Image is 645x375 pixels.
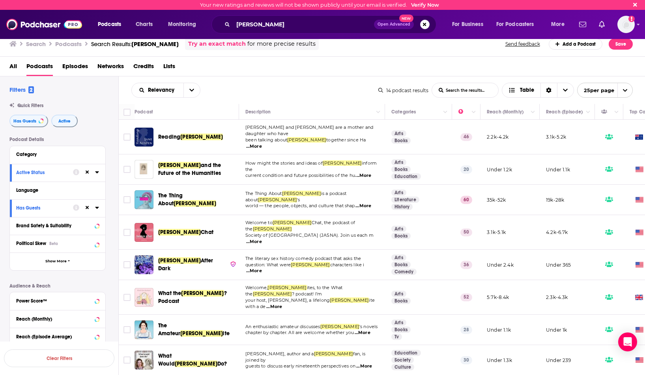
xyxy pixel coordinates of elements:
span: your host, [PERSON_NAME], a lifelong [245,297,330,303]
button: Has Guests [9,115,48,127]
button: Save [609,39,633,50]
span: For Podcasters [496,19,534,30]
a: Education [391,173,421,180]
span: [PERSON_NAME] [175,360,217,367]
img: Austen After Dark [135,255,153,274]
span: For Business [452,19,483,30]
span: Has Guests [13,119,36,123]
a: Arts [391,254,406,261]
a: The Thing About Austen [135,190,153,209]
span: Toggle select row [123,261,131,268]
img: Podchaser - Follow, Share and Rate Podcasts [6,17,82,32]
span: [PERSON_NAME] [323,160,362,166]
a: All [9,60,17,76]
span: ites, to the What the [245,285,343,297]
span: ...More [266,304,282,310]
span: [PERSON_NAME] [158,162,201,169]
span: Toggle select row [123,196,131,203]
span: [PERSON_NAME] [258,197,297,202]
button: open menu [183,83,200,97]
span: [PERSON_NAME] [314,351,353,356]
span: is a podcast about [245,191,346,202]
p: 20 [460,165,472,173]
p: 36 [460,261,472,269]
span: Toggle select row [123,166,131,173]
button: Show More [10,252,105,270]
div: Podcast [135,107,153,117]
span: Political Skew [16,241,46,246]
a: Arts [391,291,406,297]
button: Reach (Monthly) [16,314,99,323]
p: Under 1k [546,327,567,333]
button: open menu [132,87,183,93]
span: New [399,15,413,22]
span: 's novels [359,324,378,329]
span: ...More [355,330,370,336]
span: Quick Filters [17,103,43,108]
button: Open AdvancedNew [374,20,414,29]
div: Power Score [458,107,469,117]
span: [PERSON_NAME] [158,257,201,264]
p: Under 2.4k [487,262,514,268]
div: 14 podcast results [378,87,428,93]
div: Sort Direction [540,83,557,97]
span: ...More [246,239,262,245]
span: Charts [136,19,153,30]
span: Lists [163,60,175,76]
a: The Amateur Austenite [135,320,153,339]
a: Try an exact match [188,39,246,48]
span: 25 per page [578,84,614,97]
p: 28 [460,326,472,334]
span: [PERSON_NAME], author and a [245,351,314,356]
span: characters like i [330,262,365,267]
button: Clear Filters [4,349,114,367]
span: current condition and future possibilities of the hu [245,173,355,178]
img: What the Austen? Podcast [135,288,153,307]
p: Under 1.1k [546,166,570,173]
span: Credits [133,60,154,76]
a: Books [391,137,411,144]
span: [PERSON_NAME] [320,324,359,329]
span: Relevancy [148,87,177,93]
a: Reading[PERSON_NAME] [158,133,223,141]
img: Reading Jane Austen [135,128,153,147]
div: Has Guests [16,205,68,211]
input: Search podcasts, credits, & more... [233,18,374,31]
a: Arts [391,130,406,137]
a: Jane Austen and the Future of the Humanities [135,160,153,179]
button: Category [16,149,99,159]
span: [PERSON_NAME] [282,191,321,196]
span: [PERSON_NAME] [253,226,292,232]
span: Toggle select row [123,356,131,364]
button: open menu [163,18,206,31]
div: Has Guests [601,107,612,117]
div: Search podcasts, credits, & more... [219,15,444,33]
p: 35k-52k [487,197,506,203]
span: ...More [355,173,371,179]
span: [PERSON_NAME] [158,229,201,236]
span: [PERSON_NAME] [330,297,369,303]
span: for more precise results [247,39,316,48]
h2: Choose List sort [131,83,200,98]
a: Arts [391,189,406,196]
p: 5.7k-8.4k [487,294,509,301]
p: Podcast Details [9,137,106,142]
span: ...More [355,203,371,209]
span: chapter by chapter. All are welcome whether you [245,330,354,335]
a: What the[PERSON_NAME]? Podcast [158,290,236,305]
h3: Podcasts [55,40,82,48]
a: Episodes [62,60,88,76]
span: Open Advanced [378,22,410,26]
span: been talking about [245,137,287,143]
button: Active [51,115,78,127]
span: [PERSON_NAME] [287,137,326,143]
span: [PERSON_NAME] [253,291,292,297]
a: Tv [391,334,402,340]
span: Monitoring [168,19,196,30]
div: Description [245,107,271,117]
p: Under 1.3k [487,357,512,364]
